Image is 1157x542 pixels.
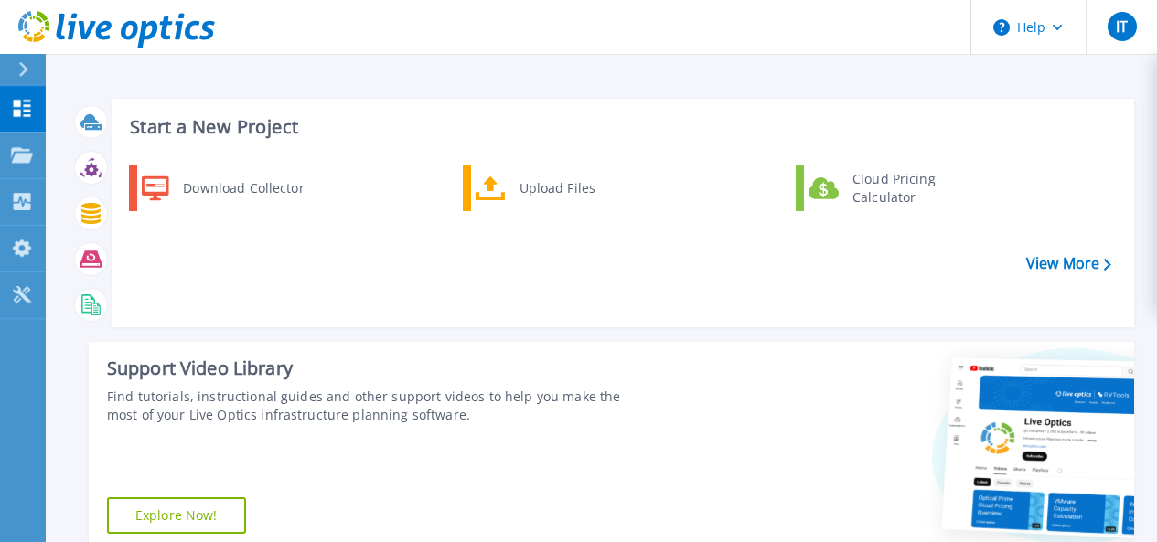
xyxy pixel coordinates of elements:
div: Support Video Library [107,356,650,380]
div: Download Collector [174,170,312,207]
a: Explore Now! [107,497,246,534]
span: IT [1116,19,1128,34]
div: Find tutorials, instructional guides and other support videos to help you make the most of your L... [107,388,650,424]
a: Cloud Pricing Calculator [796,165,983,211]
div: Cloud Pricing Calculator [843,170,979,207]
a: Upload Files [463,165,650,211]
div: Upload Files [510,170,646,207]
a: Download Collector [129,165,316,211]
a: View More [1026,255,1111,272]
h3: Start a New Project [130,117,1110,137]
